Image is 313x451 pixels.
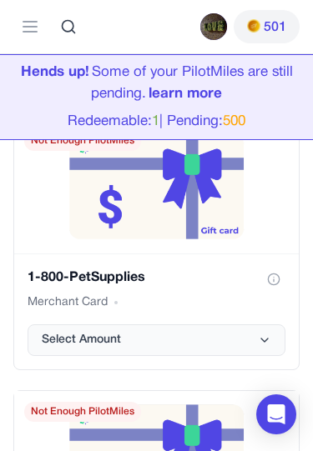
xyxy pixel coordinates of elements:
button: PMs501 [234,10,300,43]
div: Some of your PilotMiles are still pending. [13,62,300,104]
span: Hends up! [21,66,89,78]
button: Select Amount [28,324,285,356]
div: 1-800-PetSupplies gift card [13,119,300,370]
h3: 1-800-PetSupplies [28,268,145,288]
span: Not Enough PilotMiles [24,131,141,151]
span: 500 [223,115,245,128]
div: Redeemable: | Pending: [68,111,245,133]
a: learn more [149,88,222,100]
span: 501 [264,18,286,38]
button: Show gift card information [262,268,285,291]
img: default-reward-image.png [68,133,245,240]
span: 1 [152,115,159,128]
span: Not Enough PilotMiles [24,402,141,422]
span: Merchant Card [28,294,108,311]
span: Select Amount [42,332,121,348]
img: PMs [247,19,260,33]
div: Open Intercom Messenger [256,394,296,434]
